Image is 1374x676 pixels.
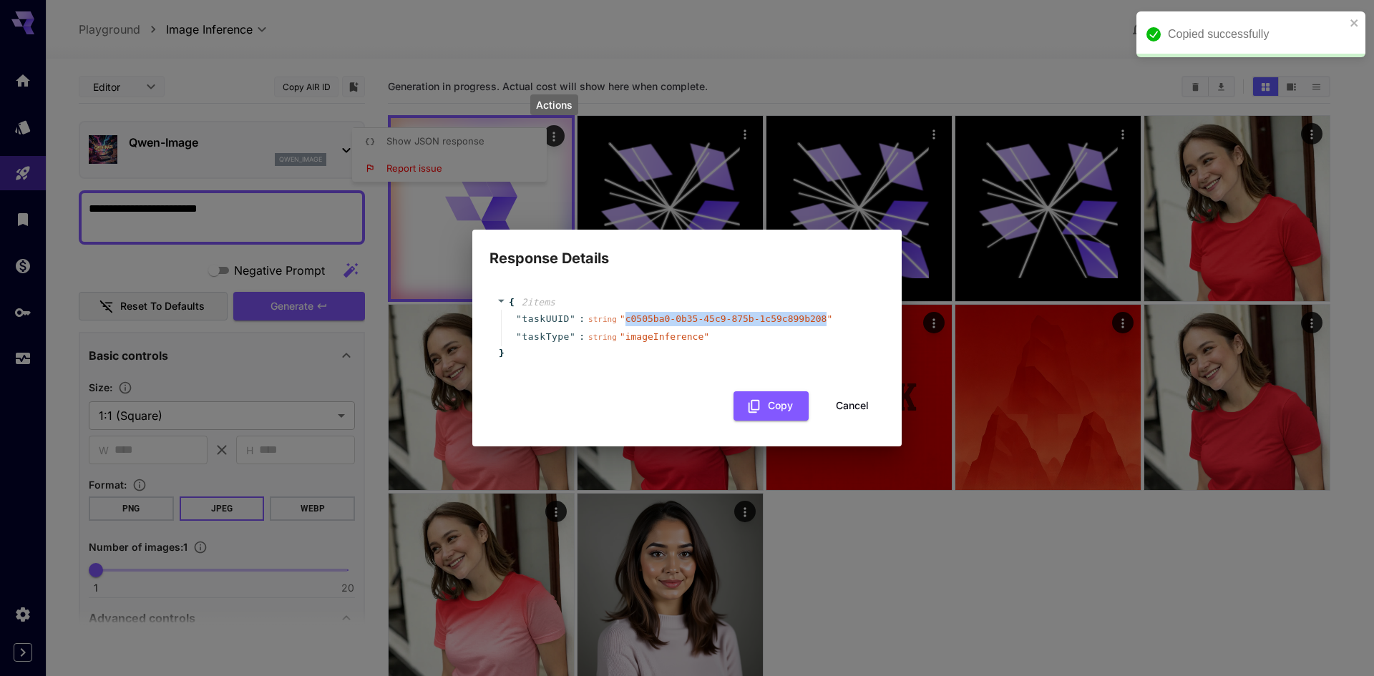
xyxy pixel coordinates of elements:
span: { [509,295,515,310]
span: 2 item s [522,297,555,308]
span: } [497,346,505,361]
span: : [579,312,585,326]
span: " [516,331,522,342]
span: string [588,333,617,342]
span: " [516,313,522,324]
span: " [570,313,575,324]
span: " c0505ba0-0b35-45c9-875b-1c59c899b208 " [620,313,832,324]
span: " [570,331,575,342]
button: Copy [734,391,809,421]
h2: Response Details [472,230,902,270]
span: : [579,330,585,344]
span: taskUUID [522,312,570,326]
button: close [1350,17,1360,29]
span: " imageInference " [620,331,709,342]
button: Cancel [820,391,885,421]
span: string [588,315,617,324]
div: Copied successfully [1168,26,1345,43]
span: taskType [522,330,570,344]
div: Actions [530,94,578,115]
